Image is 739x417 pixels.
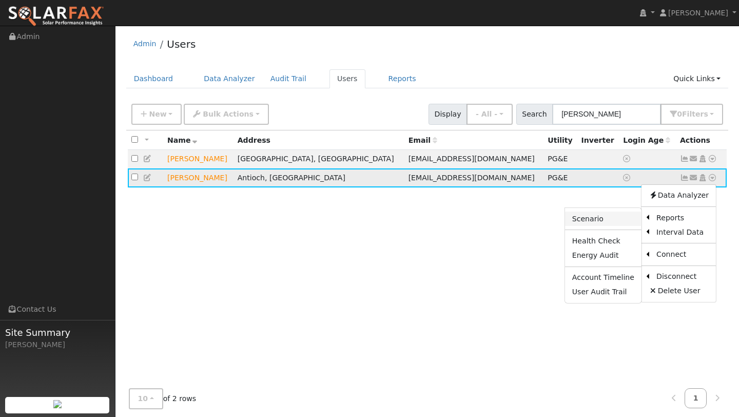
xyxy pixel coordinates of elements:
span: Display [429,104,467,125]
td: Lead [164,168,234,187]
span: Site Summary [5,326,110,339]
a: Audit Trail [263,69,314,88]
div: Inverter [581,135,616,146]
div: Utility [548,135,574,146]
img: SolarFax [8,6,104,27]
a: Reports [649,211,716,225]
a: Energy Audit Report [565,249,641,263]
a: Account Timeline Report [565,271,641,285]
td: Lead [164,150,234,169]
a: Edit User [143,155,152,163]
button: 10 [129,388,163,409]
span: PG&E [548,174,568,182]
div: Actions [680,135,723,146]
a: Quick Links [666,69,728,88]
a: Users [329,69,365,88]
span: PG&E [548,155,568,163]
span: Filter [682,110,708,118]
a: Connect [649,248,716,262]
a: Disconnect [649,270,716,284]
button: - All - [466,104,513,125]
a: Login As [698,155,707,163]
a: info@brittanycrepes.com [689,154,698,164]
td: [GEOGRAPHIC_DATA], [GEOGRAPHIC_DATA] [234,150,405,169]
a: Admin [133,40,157,48]
a: Other actions [708,154,717,164]
span: 10 [138,394,148,403]
a: User Audit Trail [565,285,641,299]
span: [EMAIL_ADDRESS][DOMAIN_NAME] [409,155,535,163]
span: s [704,110,708,118]
span: Bulk Actions [203,110,254,118]
a: Data Analyzer [196,69,263,88]
a: No login access [623,174,632,182]
span: [EMAIL_ADDRESS][DOMAIN_NAME] [409,174,535,182]
a: brittanynoble@ymail.com [689,173,698,183]
a: Interval Data [649,225,716,239]
a: Edit User [143,174,152,182]
span: Name [167,136,198,144]
a: 1 [685,388,707,408]
div: Address [238,135,401,146]
span: of 2 rows [129,388,197,409]
a: Health Check Report [565,234,641,248]
a: Show Graph [680,155,689,163]
span: [PERSON_NAME] [668,9,728,17]
a: Login As [698,174,707,182]
span: Email [409,136,437,144]
button: Bulk Actions [184,104,268,125]
a: Users [167,38,196,50]
a: Dashboard [126,69,181,88]
a: Scenario Report [565,212,641,226]
a: Delete User [641,284,716,298]
a: Other actions [708,173,717,183]
a: Data Analyzer [641,188,716,203]
td: Antioch, [GEOGRAPHIC_DATA] [234,168,405,187]
img: retrieve [53,400,62,408]
a: Reports [381,69,424,88]
span: New [149,110,166,118]
button: 0Filters [660,104,723,125]
span: Search [516,104,553,125]
div: [PERSON_NAME] [5,339,110,350]
input: Search [552,104,661,125]
a: Show Graph [680,174,689,182]
a: No login access [623,155,632,163]
span: Days since last login [623,136,670,144]
button: New [131,104,182,125]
